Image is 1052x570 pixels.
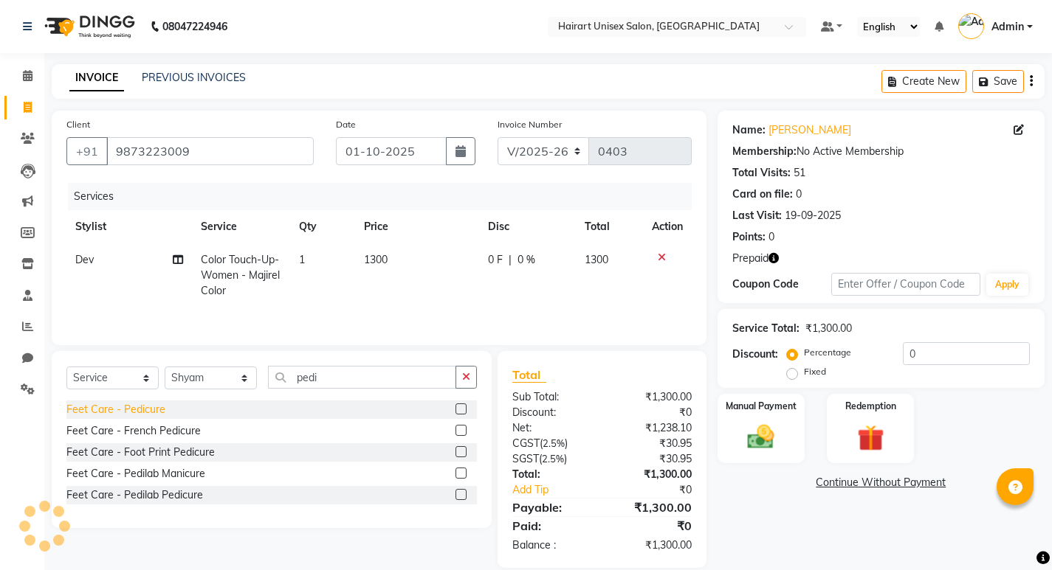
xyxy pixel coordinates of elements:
[732,347,778,362] div: Discount:
[201,253,280,297] span: Color Touch-Up- Women - Majirel Color
[602,467,702,482] div: ₹1,300.00
[501,498,602,516] div: Payable:
[602,451,702,467] div: ₹30.95
[512,452,539,465] span: SGST
[501,405,602,420] div: Discount:
[769,229,774,245] div: 0
[991,19,1024,35] span: Admin
[512,367,546,383] span: Total
[501,389,602,405] div: Sub Total:
[142,71,246,84] a: PREVIOUS INVOICES
[804,346,851,359] label: Percentage
[643,210,692,243] th: Action
[785,208,841,223] div: 19-09-2025
[106,137,314,165] input: Search by Name/Mobile/Email/Code
[732,144,1030,159] div: No Active Membership
[66,137,108,165] button: +91
[501,420,602,436] div: Net:
[66,466,205,482] div: Feet Care - Pedilab Manicure
[512,437,540,450] span: CGST
[66,487,203,503] div: Feet Care - Pedilab Pedicure
[192,210,290,243] th: Service
[576,210,643,243] th: Total
[881,70,966,93] button: Create New
[619,482,703,498] div: ₹0
[501,517,602,535] div: Paid:
[739,422,783,453] img: _cash.svg
[804,365,826,378] label: Fixed
[542,453,564,465] span: 2.5%
[66,210,192,243] th: Stylist
[732,165,791,181] div: Total Visits:
[268,366,456,389] input: Search or Scan
[794,165,805,181] div: 51
[501,538,602,553] div: Balance :
[972,70,1024,93] button: Save
[501,482,619,498] a: Add Tip
[732,187,793,202] div: Card on file:
[732,144,797,159] div: Membership:
[66,423,201,439] div: Feet Care - French Pedicure
[796,187,802,202] div: 0
[845,400,896,413] label: Redemption
[602,498,702,516] div: ₹1,300.00
[732,122,766,138] div: Name:
[732,251,769,266] span: Prepaid
[602,538,702,553] div: ₹1,300.00
[732,208,782,223] div: Last Visit:
[336,118,356,131] label: Date
[732,229,766,245] div: Points:
[849,422,893,455] img: _gift.svg
[732,321,800,336] div: Service Total:
[66,118,90,131] label: Client
[66,402,165,417] div: Feet Care - Pedicure
[501,436,602,451] div: ( )
[501,451,602,467] div: ( )
[364,253,388,266] span: 1300
[38,6,139,47] img: logo
[769,122,851,138] a: [PERSON_NAME]
[501,467,602,482] div: Total:
[831,273,980,296] input: Enter Offer / Coupon Code
[721,475,1042,490] a: Continue Without Payment
[66,445,215,460] div: Feet Care - Foot Print Pedicure
[509,252,512,268] span: |
[602,517,702,535] div: ₹0
[958,13,984,39] img: Admin
[290,210,355,243] th: Qty
[299,253,305,266] span: 1
[69,65,124,91] a: INVOICE
[602,436,702,451] div: ₹30.95
[68,183,703,210] div: Services
[726,400,797,413] label: Manual Payment
[732,277,831,292] div: Coupon Code
[498,118,562,131] label: Invoice Number
[585,253,608,266] span: 1300
[805,321,852,336] div: ₹1,300.00
[479,210,576,243] th: Disc
[162,6,227,47] b: 08047224946
[75,253,94,266] span: Dev
[602,405,702,420] div: ₹0
[518,252,535,268] span: 0 %
[602,420,702,436] div: ₹1,238.10
[543,437,565,449] span: 2.5%
[602,389,702,405] div: ₹1,300.00
[488,252,503,268] span: 0 F
[986,274,1028,296] button: Apply
[355,210,479,243] th: Price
